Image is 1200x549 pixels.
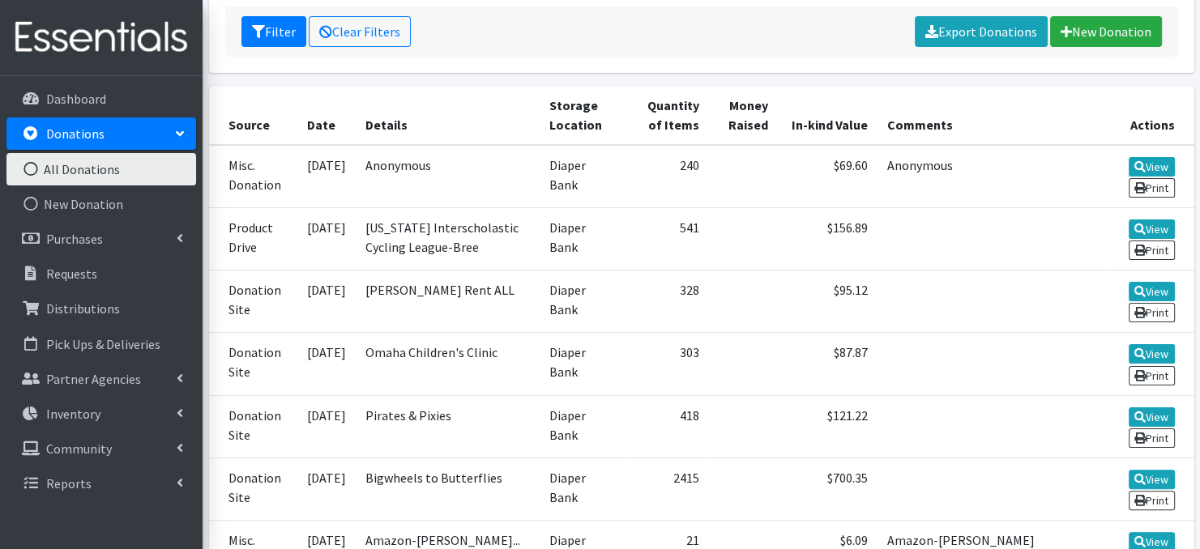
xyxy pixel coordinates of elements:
[46,126,105,142] p: Donations
[624,270,708,333] td: 328
[6,292,196,325] a: Distributions
[540,270,624,333] td: Diaper Bank
[46,300,120,317] p: Distributions
[540,145,624,208] td: Diaper Bank
[309,16,411,47] a: Clear Filters
[46,440,112,457] p: Community
[1129,157,1175,177] a: View
[297,145,356,208] td: [DATE]
[356,207,540,270] td: [US_STATE] Interscholastic Cycling League-Bree
[877,145,1108,208] td: Anonymous
[877,86,1108,145] th: Comments
[6,117,196,150] a: Donations
[540,395,624,457] td: Diaper Bank
[1129,282,1175,301] a: View
[209,207,298,270] td: Product Drive
[1129,491,1175,510] a: Print
[209,333,298,395] td: Donation Site
[209,145,298,208] td: Misc. Donation
[1129,470,1175,489] a: View
[624,145,708,208] td: 240
[297,457,356,520] td: [DATE]
[624,207,708,270] td: 541
[46,91,106,107] p: Dashboard
[6,83,196,115] a: Dashboard
[1129,303,1175,322] a: Print
[778,457,877,520] td: $700.35
[241,16,306,47] button: Filter
[1129,428,1175,448] a: Print
[1129,178,1175,198] a: Print
[540,207,624,270] td: Diaper Bank
[46,266,97,282] p: Requests
[209,270,298,333] td: Donation Site
[540,457,624,520] td: Diaper Bank
[1129,344,1175,364] a: View
[6,153,196,185] a: All Donations
[540,333,624,395] td: Diaper Bank
[6,11,196,65] img: HumanEssentials
[624,86,708,145] th: Quantity of Items
[778,86,877,145] th: In-kind Value
[46,475,92,492] p: Reports
[1129,240,1175,260] a: Print
[778,145,877,208] td: $69.60
[6,328,196,360] a: Pick Ups & Deliveries
[46,336,160,352] p: Pick Ups & Deliveries
[6,363,196,395] a: Partner Agencies
[1108,86,1194,145] th: Actions
[778,395,877,457] td: $121.22
[624,333,708,395] td: 303
[6,467,196,500] a: Reports
[297,270,356,333] td: [DATE]
[356,270,540,333] td: [PERSON_NAME] Rent ALL
[624,395,708,457] td: 418
[356,145,540,208] td: Anonymous
[356,457,540,520] td: Bigwheels to Butterflies
[356,86,540,145] th: Details
[356,395,540,457] td: Pirates & Pixies
[209,395,298,457] td: Donation Site
[6,188,196,220] a: New Donation
[1050,16,1162,47] a: New Donation
[46,371,141,387] p: Partner Agencies
[46,231,103,247] p: Purchases
[624,457,708,520] td: 2415
[297,207,356,270] td: [DATE]
[297,333,356,395] td: [DATE]
[6,398,196,430] a: Inventory
[540,86,624,145] th: Storage Location
[709,86,778,145] th: Money Raised
[209,86,298,145] th: Source
[6,432,196,465] a: Community
[6,223,196,255] a: Purchases
[1129,407,1175,427] a: View
[1129,219,1175,239] a: View
[915,16,1048,47] a: Export Donations
[297,395,356,457] td: [DATE]
[356,333,540,395] td: Omaha Children's Clinic
[297,86,356,145] th: Date
[6,257,196,290] a: Requests
[209,457,298,520] td: Donation Site
[46,406,100,422] p: Inventory
[778,270,877,333] td: $95.12
[778,333,877,395] td: $87.87
[778,207,877,270] td: $156.89
[1129,366,1175,385] a: Print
